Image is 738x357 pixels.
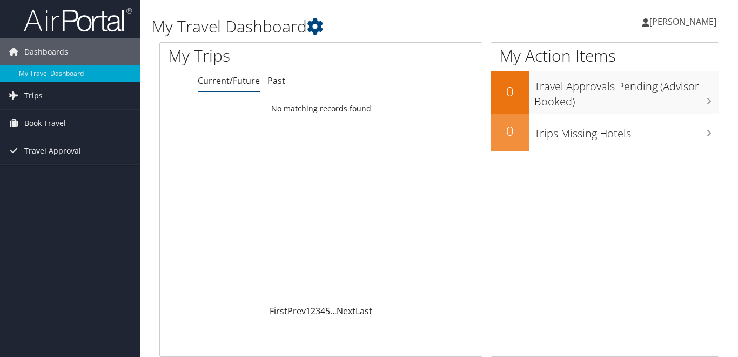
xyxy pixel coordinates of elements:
[491,71,719,113] a: 0Travel Approvals Pending (Advisor Booked)
[491,122,529,140] h2: 0
[534,121,719,141] h3: Trips Missing Hotels
[306,305,311,317] a: 1
[160,99,482,118] td: No matching records found
[168,44,340,67] h1: My Trips
[534,74,719,109] h3: Travel Approvals Pending (Advisor Booked)
[24,110,66,137] span: Book Travel
[311,305,316,317] a: 2
[325,305,330,317] a: 5
[267,75,285,87] a: Past
[316,305,320,317] a: 3
[330,305,337,317] span: …
[287,305,306,317] a: Prev
[24,38,68,65] span: Dashboards
[337,305,355,317] a: Next
[491,44,719,67] h1: My Action Items
[642,5,727,38] a: [PERSON_NAME]
[355,305,372,317] a: Last
[151,15,535,38] h1: My Travel Dashboard
[24,7,132,32] img: airportal-logo.png
[649,16,716,28] span: [PERSON_NAME]
[24,137,81,164] span: Travel Approval
[270,305,287,317] a: First
[491,114,719,151] a: 0Trips Missing Hotels
[320,305,325,317] a: 4
[491,82,529,101] h2: 0
[24,82,43,109] span: Trips
[198,75,260,87] a: Current/Future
